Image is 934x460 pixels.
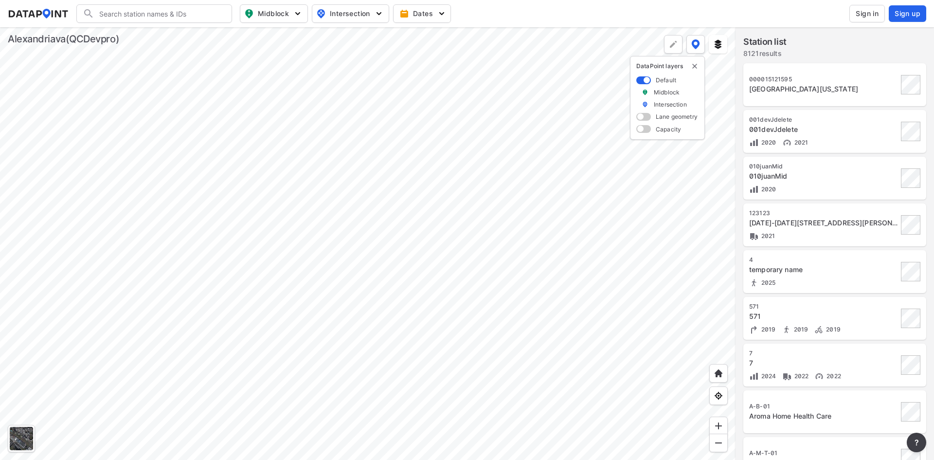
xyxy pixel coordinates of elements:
div: 1876-2098 N Beauregard St, Alexandria, Virginia, 22311 [749,218,898,228]
label: Station list [743,35,787,49]
span: 2019 [791,326,808,333]
button: Dates [393,4,451,23]
div: Aroma Home Health Care [749,411,898,421]
span: 2025 [759,279,776,286]
div: 010juanMid [749,163,898,170]
button: more [907,433,926,452]
button: delete [691,62,699,70]
img: 5YPKRKmlfpI5mqlR8AD95paCi+0kK1fRFDJSaMmawlwaeJcJwk9O2fotCW5ve9gAAAAASUVORK5CYII= [374,9,384,18]
label: Intersection [654,100,687,109]
img: ZvzfEJKXnyWIrJytrsY285QMwk63cM6Drc+sIAAAAASUVORK5CYII= [714,421,723,431]
span: 2020 [759,185,776,193]
img: Vehicle class [749,231,759,241]
div: Home [709,364,728,383]
img: layers.ee07997e.svg [713,39,723,49]
img: map_pin_mid.602f9df1.svg [243,8,255,19]
img: map_pin_int.54838e6b.svg [315,8,327,19]
span: 2021 [759,232,775,239]
img: marker_Intersection.6861001b.svg [642,100,648,109]
img: Volume count [749,184,759,194]
span: 2022 [792,372,809,380]
img: Vehicle speed [782,138,792,147]
div: A-M-T-01 [749,449,898,457]
img: Volume count [749,371,759,381]
p: DataPoint layers [636,62,699,70]
div: 001devJdelete [749,116,898,124]
img: Pedestrian count [782,325,791,334]
button: External layers [709,35,727,54]
div: 7 [749,358,898,368]
img: MAAAAAElFTkSuQmCC [714,438,723,448]
div: 571 [749,312,898,321]
div: 001devJdelete [749,125,898,134]
span: 2019 [759,326,776,333]
span: 2022 [824,372,841,380]
div: Zoom in [709,417,728,435]
img: Pedestrian count [749,278,759,288]
div: 4 [749,256,898,264]
span: 2020 [759,139,776,146]
div: 010juanMid [749,171,898,181]
button: DataPoint layers [686,35,705,54]
img: marker_Midblock.5ba75e30.svg [642,88,648,96]
label: Midblock [654,88,680,96]
div: 123123 [749,209,898,217]
img: calendar-gold.39a51dde.svg [399,9,409,18]
input: Search [94,6,226,21]
button: Sign in [849,5,885,22]
img: Bicycle count [814,325,824,334]
div: Polygon tool [664,35,683,54]
span: 2021 [792,139,808,146]
a: Sign up [887,5,926,22]
div: 7 [749,350,898,357]
span: Sign up [895,9,920,18]
div: Alexandriava(QCDevpro) [8,32,119,46]
label: Lane geometry [656,112,698,121]
img: Vehicle speed [814,371,824,381]
img: +Dz8AAAAASUVORK5CYII= [668,39,678,49]
img: close-external-leyer.3061a1c7.svg [691,62,699,70]
span: Midblock [244,8,302,19]
img: Turning count [749,325,759,334]
div: 000015121595 [749,75,898,83]
img: data-point-layers.37681fc9.svg [691,39,700,49]
img: +XpAUvaXAN7GudzAAAAAElFTkSuQmCC [714,368,723,378]
img: 5YPKRKmlfpI5mqlR8AD95paCi+0kK1fRFDJSaMmawlwaeJcJwk9O2fotCW5ve9gAAAAASUVORK5CYII= [293,9,303,18]
div: A-B-01 [749,403,898,410]
div: View my location [709,386,728,405]
label: Capacity [656,125,681,133]
img: Volume count [749,138,759,147]
div: Toggle basemap [8,425,35,452]
button: Sign up [889,5,926,22]
div: temporary name [749,265,898,275]
div: Zoom out [709,434,728,452]
img: zeq5HYn9AnE9l6UmnFLPAAAAAElFTkSuQmCC [714,391,723,401]
button: Midblock [240,4,308,23]
label: Default [656,76,676,84]
span: ? [913,437,920,448]
span: Sign in [856,9,879,18]
span: Dates [401,9,445,18]
span: 2024 [759,372,776,380]
a: Sign in [847,5,887,22]
div: 571 [749,303,898,311]
img: Vehicle class [782,371,792,381]
div: Stadium Dr, Alexandria, Virginia, 22302 [749,84,898,94]
img: dataPointLogo.9353c09d.svg [8,9,69,18]
label: 8121 results [743,49,787,58]
img: 5YPKRKmlfpI5mqlR8AD95paCi+0kK1fRFDJSaMmawlwaeJcJwk9O2fotCW5ve9gAAAAASUVORK5CYII= [437,9,447,18]
span: 2019 [824,326,841,333]
span: Intersection [316,8,383,19]
button: Intersection [312,4,389,23]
